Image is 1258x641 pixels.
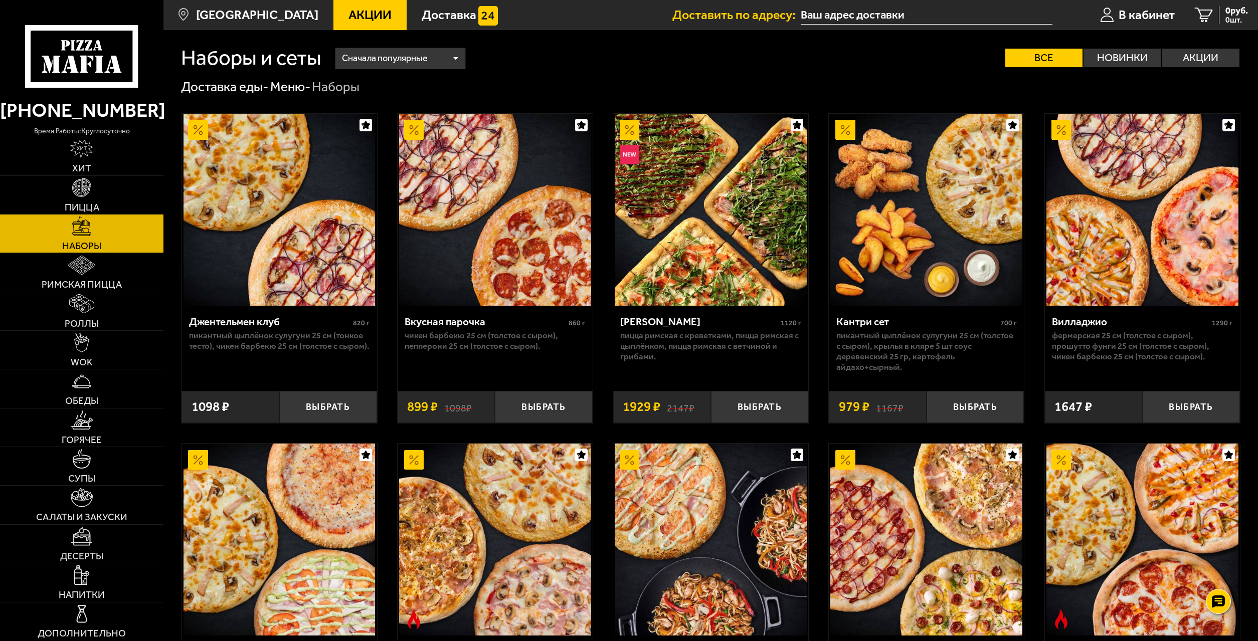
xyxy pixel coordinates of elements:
span: Роллы [65,319,99,328]
img: Акционный [188,120,208,139]
div: Вкусная парочка [405,315,566,328]
img: Акционный [1051,120,1071,139]
span: Десерты [60,551,103,561]
span: 820 г [353,319,370,327]
img: Акционный [188,450,208,470]
img: ДаВинчи сет [830,444,1022,635]
span: 1647 ₽ [1054,400,1092,413]
span: 1098 ₽ [192,400,229,413]
h1: Наборы и сеты [181,48,321,69]
div: Наборы [312,79,360,96]
a: АкционныйВилла Капри [613,444,808,635]
p: Пикантный цыплёнок сулугуни 25 см (толстое с сыром), крылья в кляре 5 шт соус деревенский 25 гр, ... [836,330,1017,372]
a: Меню- [270,79,310,95]
div: Вилладжио [1052,315,1209,328]
a: Акционный3 пиццы [182,444,377,635]
div: Джентельмен клуб [189,315,350,328]
a: АкционныйКантри сет [829,114,1024,306]
button: Выбрать [711,391,809,423]
span: 1929 ₽ [623,400,660,413]
img: Вкусная парочка [399,114,591,306]
div: [PERSON_NAME] [620,315,778,328]
img: 15daf4d41897b9f0e9f617042186c801.svg [478,6,498,26]
span: Доставка [422,9,476,21]
span: 1120 г [781,319,801,327]
img: Беатриче [1046,444,1238,635]
img: Акционный [620,120,639,139]
span: В кабинет [1119,9,1175,21]
span: [GEOGRAPHIC_DATA] [196,9,318,21]
p: Чикен Барбекю 25 см (толстое с сыром), Пепперони 25 см (толстое с сыром). [405,330,585,351]
span: 700 г [1000,319,1017,327]
img: Вилла Капри [615,444,807,635]
button: Выбрать [495,391,593,423]
button: Выбрать [927,391,1024,423]
span: Дополнительно [38,628,126,638]
img: Акционный [1051,450,1071,470]
span: Наборы [62,241,101,251]
span: WOK [71,357,93,367]
label: Новинки [1084,49,1161,67]
s: 1098 ₽ [444,400,472,413]
span: Римская пицца [42,280,122,289]
span: Пицца [65,202,99,212]
img: Акционный [404,450,424,470]
img: Кантри сет [830,114,1022,306]
span: Сначала популярные [342,46,428,71]
span: Салаты и закуски [36,512,127,522]
img: Острое блюдо [404,609,424,629]
label: Все [1005,49,1083,67]
s: 2147 ₽ [667,400,694,413]
a: АкционныйВилладжио [1045,114,1240,306]
span: Супы [68,474,95,483]
span: 1290 г [1212,319,1232,327]
span: 0 руб. [1225,6,1248,15]
a: АкционныйОстрое блюдоБеатриче [1045,444,1240,635]
input: Ваш адрес доставки [801,6,1052,25]
span: Акции [348,9,392,21]
img: Акционный [620,450,639,470]
p: Пикантный цыплёнок сулугуни 25 см (тонкое тесто), Чикен Барбекю 25 см (толстое с сыром). [189,330,370,351]
a: Доставка еды- [181,79,268,95]
span: Напитки [59,590,105,599]
span: Хит [72,163,91,173]
div: Кантри сет [836,315,998,328]
img: Акционный [835,120,855,139]
a: АкционныйОстрое блюдоТрио из Рио [398,444,593,635]
img: Акционный [835,450,855,470]
a: АкционныйВкусная парочка [398,114,593,306]
a: АкционныйДжентельмен клуб [182,114,377,306]
span: 979 ₽ [839,400,869,413]
label: Акции [1162,49,1239,67]
p: Фермерская 25 см (толстое с сыром), Прошутто Фунги 25 см (толстое с сыром), Чикен Барбекю 25 см (... [1052,330,1232,362]
img: Трио из Рио [399,444,591,635]
span: Обеды [65,396,98,405]
img: Новинка [620,145,639,164]
s: 1167 ₽ [876,400,904,413]
span: 0 шт. [1225,16,1248,24]
span: Доставить по адресу: [672,9,801,21]
img: Акционный [404,120,424,139]
button: Выбрать [1142,391,1240,423]
img: Вилладжио [1046,114,1238,306]
a: АкционныйДаВинчи сет [829,444,1024,635]
span: 860 г [569,319,585,327]
a: АкционныйНовинкаМама Миа [613,114,808,306]
img: 3 пиццы [184,444,376,635]
img: Джентельмен клуб [184,114,376,306]
span: 899 ₽ [407,400,438,413]
img: Мама Миа [615,114,807,306]
img: Острое блюдо [1051,609,1071,629]
button: Выбрать [279,391,377,423]
span: Горячее [62,435,102,445]
p: Пицца Римская с креветками, Пицца Римская с цыплёнком, Пицца Римская с ветчиной и грибами. [620,330,801,362]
